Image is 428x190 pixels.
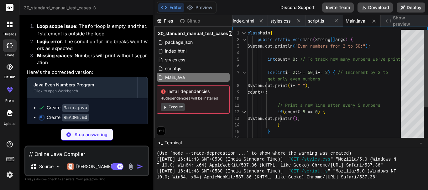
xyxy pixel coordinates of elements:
span: String [315,37,330,42]
p: [PERSON_NAME] 4 S.. [76,163,123,170]
span: /styles.css [301,157,330,162]
span: ( [275,69,278,75]
span: args [335,37,345,42]
label: Upload [4,121,16,126]
span: " "Mozilla/5.0 (Windows NT [328,168,396,174]
span: . [273,43,275,49]
span: 48 dependencies will be installed [161,96,226,101]
strong: Logic error [37,39,62,44]
span: package.json [164,39,193,46]
label: code [5,53,14,58]
span: int [268,56,275,62]
div: Files [154,18,177,24]
span: . [263,83,265,88]
img: Pick Models [55,164,61,169]
label: threads [3,32,16,37]
div: 11 [232,102,239,109]
span: 30_standard_manual_test_cases [24,5,97,11]
div: Github [177,18,203,24]
button: Invite Team [322,3,354,13]
span: class [248,30,260,36]
span: ++; [260,89,268,95]
span: Main.java [164,74,185,81]
span: ( [293,43,295,49]
span: "Even numbers from 2 to 50:" [295,43,365,49]
span: index.html [233,18,254,24]
span: = [288,56,290,62]
span: ( [283,109,285,115]
span: Main.java [346,18,365,24]
span: styles.css [164,56,186,64]
span: Show preview [393,15,423,27]
span: { [333,69,335,75]
img: attachment [127,163,134,170]
span: i [290,83,293,88]
span: ) [318,109,320,115]
span: ) [365,43,368,49]
span: ( [293,116,295,121]
span: out [265,83,273,88]
div: 1 [232,30,239,36]
div: 15 [232,128,239,135]
span: System [248,83,263,88]
div: 2 [232,36,239,43]
span: Install dependencies [161,88,226,95]
span: 2 [293,69,295,75]
span: 10.0; Win64; x64) AppleWebKit/537.36 (KHTML, like Gecko) Chrome/[URL] Safari/537.36" [157,174,378,180]
span: T 10.0; Win64; x64) AppleWebKit/537.36 (KHTML, like Gecko) Chrome/[URL] Safari/537.36" [157,162,383,168]
span: { [270,30,273,36]
p: Here's the corrected version: [27,69,148,76]
span: } [268,129,270,134]
div: 7 [232,69,239,76]
span: void [293,37,303,42]
div: 12 [232,109,239,115]
span: get only even numbers [268,76,320,82]
span: 5 [303,109,305,115]
span: . [273,116,275,121]
span: main [303,37,313,42]
p: Source [39,163,54,170]
span: index.html [164,47,187,55]
strong: Loop scope issue [37,23,76,29]
div: 5 [232,56,239,63]
strong: Missing spaces [37,53,72,59]
button: Deploy [397,3,425,13]
span: Main [260,30,270,36]
label: prem [5,98,14,103]
img: Claude 4 Sonnet [67,163,74,170]
div: 8 [232,82,239,89]
span: [[DATE] 16:41:43 GMT+0530 (India Standard Time)] " [157,157,291,162]
span: count [285,109,298,115]
div: Click to collapse the range. [240,69,248,76]
span: [ [330,37,333,42]
div: 14 [232,122,239,128]
span: { [323,109,325,115]
span: ( [313,37,315,42]
div: 4 [232,49,239,56]
span: 50 [308,69,313,75]
span: ; [313,69,315,75]
span: i [285,69,288,75]
span: System [248,116,263,121]
span: == [308,109,313,115]
li: : Numbers will print without separation [32,52,148,66]
span: out [265,116,273,121]
p: Stop answering [75,131,107,138]
span: script.js [164,65,182,72]
span: print [275,83,288,88]
span: = [288,69,290,75]
label: GitHub [4,74,15,80]
span: count [275,56,288,62]
span: for [268,69,275,75]
span: [[DATE] 16:41:43 GMT+0530 (India Standard Time)] " [157,168,291,174]
span: − [420,140,423,146]
span: (Use `node --trace-deprecation ...` to show where the warning was created) [157,151,351,157]
span: Terminal [164,140,182,146]
span: . [273,83,275,88]
span: % [298,109,300,115]
span: + [293,83,295,88]
span: 30_standard_manual_test_cases [158,30,228,37]
span: count [248,89,260,95]
div: Java Even Numbers Program [34,82,131,88]
div: Discord Support [277,3,318,13]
